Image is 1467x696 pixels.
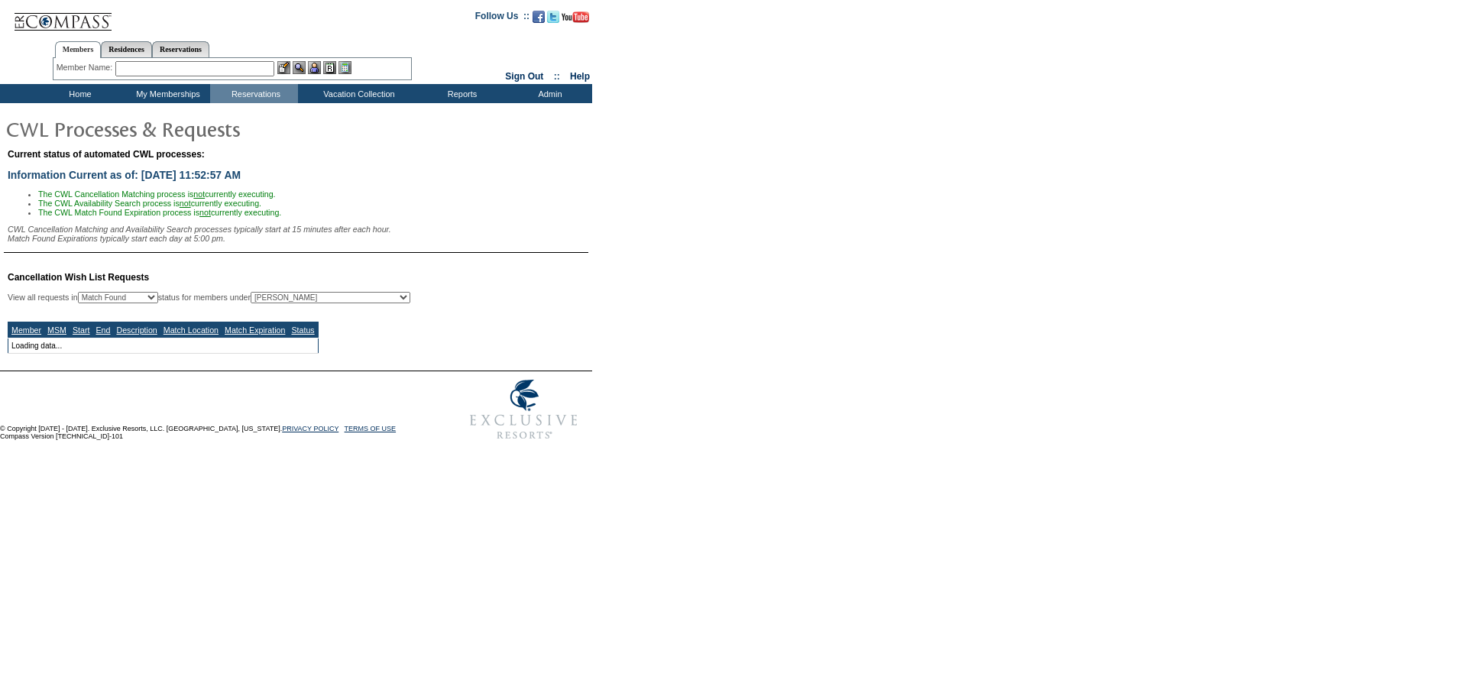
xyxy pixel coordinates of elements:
td: Home [34,84,122,103]
a: Members [55,41,102,58]
div: View all requests in status for members under [8,292,410,303]
td: Follow Us :: [475,9,529,28]
u: not [199,208,211,217]
a: Match Location [164,325,219,335]
td: Loading data... [8,338,319,354]
img: b_calculator.gif [338,61,351,74]
a: Become our fan on Facebook [533,15,545,24]
img: Subscribe to our YouTube Channel [562,11,589,23]
a: Follow us on Twitter [547,15,559,24]
a: Reservations [152,41,209,57]
td: My Memberships [122,84,210,103]
a: Status [291,325,314,335]
span: Current status of automated CWL processes: [8,149,205,160]
span: The CWL Availability Search process is currently executing. [38,199,261,208]
a: Member [11,325,41,335]
a: Sign Out [505,71,543,82]
td: Reports [416,84,504,103]
a: Help [570,71,590,82]
u: not [180,199,191,208]
td: Vacation Collection [298,84,416,103]
a: TERMS OF USE [345,425,397,432]
a: Start [73,325,90,335]
span: Information Current as of: [DATE] 11:52:57 AM [8,169,241,181]
a: End [96,325,110,335]
img: b_edit.gif [277,61,290,74]
img: View [293,61,306,74]
a: Description [116,325,157,335]
u: not [193,189,205,199]
img: Follow us on Twitter [547,11,559,23]
a: Residences [101,41,152,57]
span: Cancellation Wish List Requests [8,272,149,283]
td: Reservations [210,84,298,103]
span: The CWL Cancellation Matching process is currently executing. [38,189,276,199]
a: Match Expiration [225,325,285,335]
div: CWL Cancellation Matching and Availability Search processes typically start at 15 minutes after e... [8,225,588,243]
img: Exclusive Resorts [455,371,592,448]
span: The CWL Match Found Expiration process is currently executing. [38,208,281,217]
img: Reservations [323,61,336,74]
img: Become our fan on Facebook [533,11,545,23]
a: MSM [47,325,66,335]
img: Impersonate [308,61,321,74]
td: Admin [504,84,592,103]
span: :: [554,71,560,82]
a: Subscribe to our YouTube Channel [562,15,589,24]
div: Member Name: [57,61,115,74]
a: PRIVACY POLICY [282,425,338,432]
